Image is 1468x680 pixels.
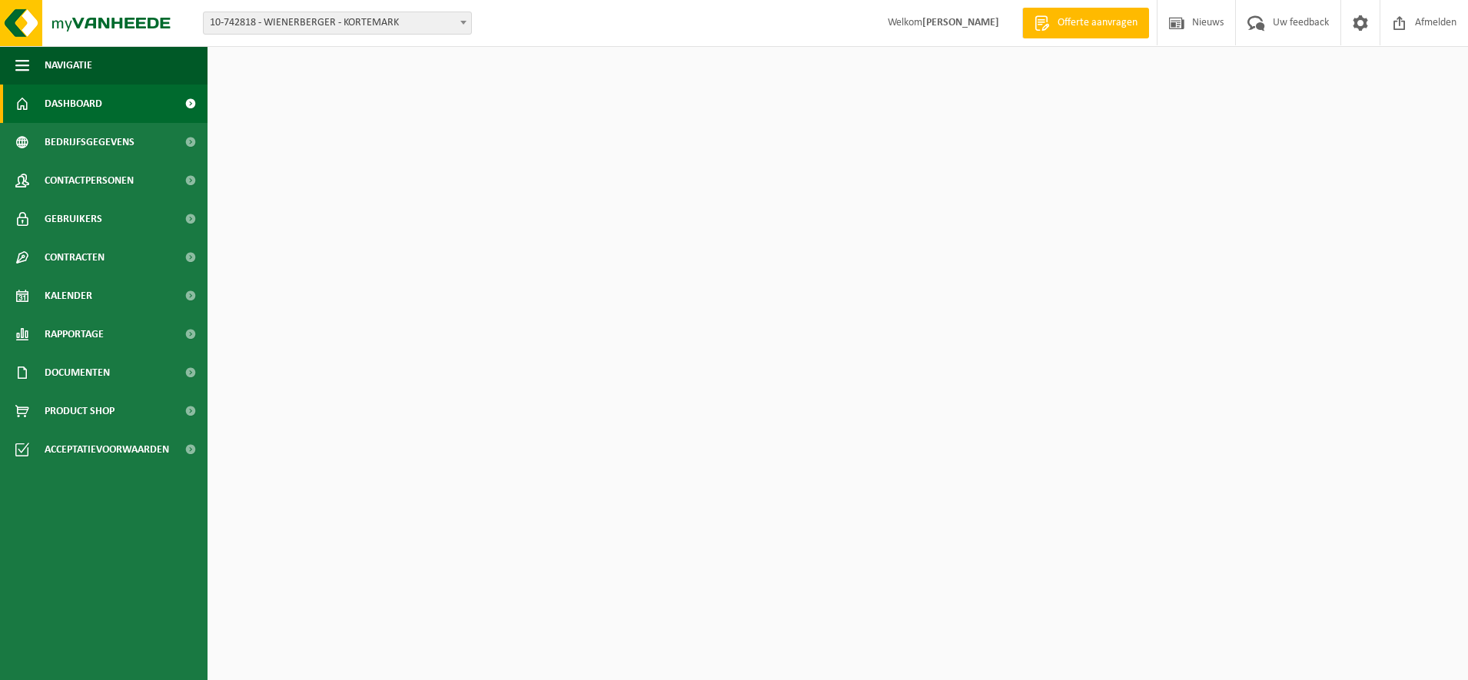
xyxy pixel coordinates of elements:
span: Documenten [45,353,110,392]
strong: [PERSON_NAME] [922,17,999,28]
span: Kalender [45,277,92,315]
span: Product Shop [45,392,115,430]
span: Acceptatievoorwaarden [45,430,169,469]
span: Bedrijfsgegevens [45,123,135,161]
span: Contactpersonen [45,161,134,200]
span: 10-742818 - WIENERBERGER - KORTEMARK [203,12,472,35]
span: Dashboard [45,85,102,123]
span: Rapportage [45,315,104,353]
span: 10-742818 - WIENERBERGER - KORTEMARK [204,12,471,34]
span: Offerte aanvragen [1054,15,1141,31]
span: Gebruikers [45,200,102,238]
a: Offerte aanvragen [1022,8,1149,38]
span: Contracten [45,238,105,277]
span: Navigatie [45,46,92,85]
